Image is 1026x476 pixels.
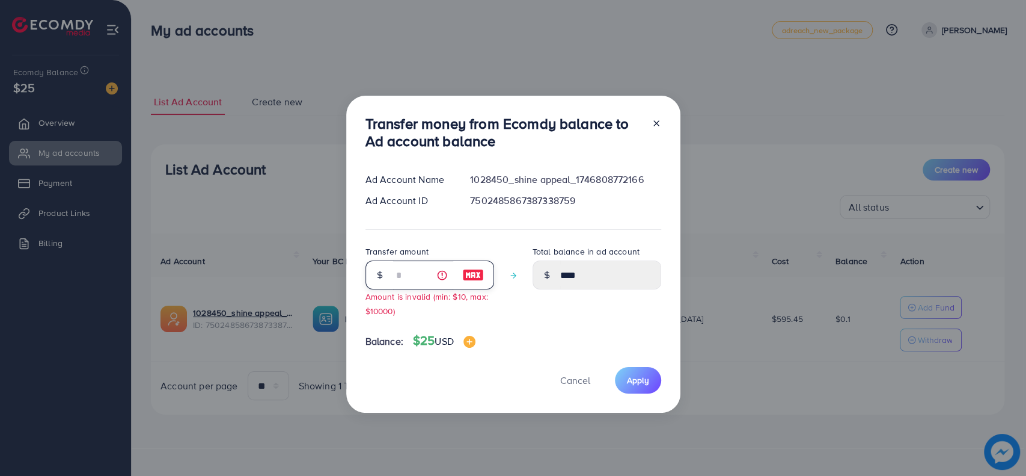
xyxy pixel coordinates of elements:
[435,335,453,348] span: USD
[560,374,590,387] span: Cancel
[627,374,649,386] span: Apply
[462,268,484,282] img: image
[365,291,488,316] small: Amount is invalid (min: $10, max: $10000)
[615,367,661,393] button: Apply
[460,173,670,187] div: 1028450_shine appeal_1746808772166
[356,194,461,208] div: Ad Account ID
[365,246,429,258] label: Transfer amount
[356,173,461,187] div: Ad Account Name
[533,246,640,258] label: Total balance in ad account
[365,115,642,150] h3: Transfer money from Ecomdy balance to Ad account balance
[413,333,475,348] h4: $25
[463,336,475,348] img: image
[460,194,670,208] div: 7502485867387338759
[365,335,403,348] span: Balance:
[545,367,605,393] button: Cancel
